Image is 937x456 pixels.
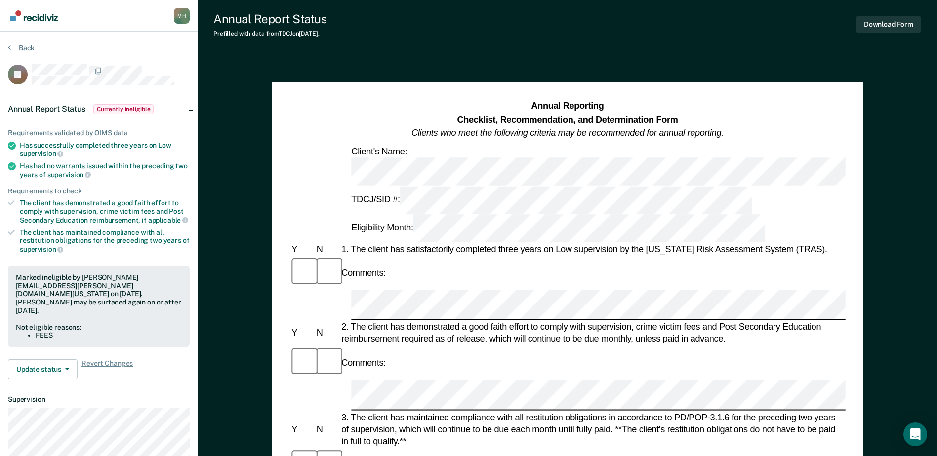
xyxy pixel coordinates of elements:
span: supervision [47,171,91,179]
em: Clients who meet the following criteria may be recommended for annual reporting. [411,128,724,138]
div: Y [289,327,314,339]
div: Has successfully completed three years on Low [20,141,190,158]
div: Comments: [339,267,388,279]
div: 3. The client has maintained compliance with all restitution obligations in accordance to PD/POP-... [339,411,846,447]
div: TDCJ/SID #: [349,186,753,214]
span: Currently ineligible [93,104,154,114]
div: Y [289,423,314,435]
div: Annual Report Status [213,12,326,26]
div: Prefilled with data from TDCJ on [DATE] . [213,30,326,37]
div: The client has demonstrated a good faith effort to comply with supervision, crime victim fees and... [20,199,190,224]
button: Profile dropdown button [174,8,190,24]
button: Download Form [856,16,921,33]
span: applicable [148,216,188,224]
div: M H [174,8,190,24]
div: N [314,243,339,255]
div: Has had no warrants issued within the preceding two years of [20,162,190,179]
div: Requirements validated by OIMS data [8,129,190,137]
button: Back [8,43,35,52]
span: Annual Report Status [8,104,85,114]
div: Requirements to check [8,187,190,195]
span: Revert Changes [81,359,133,379]
div: N [314,327,339,339]
div: Marked ineligible by [PERSON_NAME][EMAIL_ADDRESS][PERSON_NAME][DOMAIN_NAME][US_STATE] on [DATE]. ... [16,273,182,315]
dt: Supervision [8,395,190,404]
li: FEES [36,331,182,340]
div: 1. The client has satisfactorily completed three years on Low supervision by the [US_STATE] Risk ... [339,243,846,255]
div: 2. The client has demonstrated a good faith effort to comply with supervision, crime victim fees ... [339,321,846,345]
span: supervision [20,150,63,157]
div: Not eligible reasons: [16,323,182,332]
div: Open Intercom Messenger [903,422,927,446]
div: Comments: [339,357,388,369]
div: Eligibility Month: [349,214,767,242]
strong: Annual Reporting [531,101,604,111]
div: The client has maintained compliance with all restitution obligations for the preceding two years of [20,228,190,254]
span: supervision [20,245,63,253]
button: Update status [8,359,78,379]
img: Recidiviz [10,10,58,21]
div: N [314,423,339,435]
div: Y [289,243,314,255]
strong: Checklist, Recommendation, and Determination Form [457,114,678,124]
